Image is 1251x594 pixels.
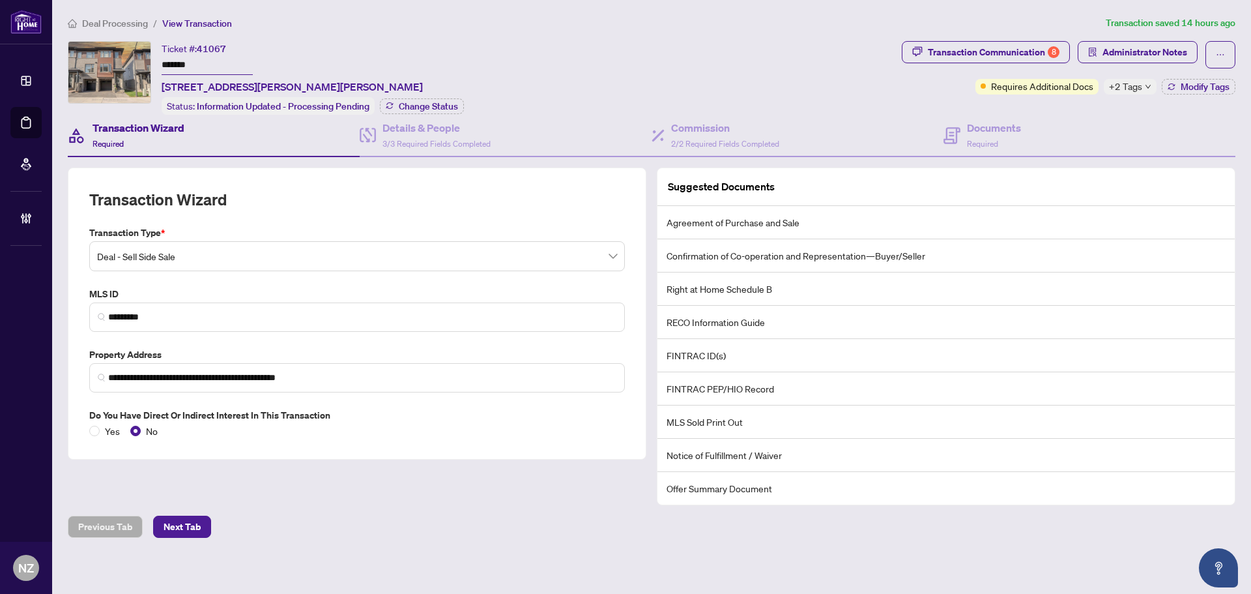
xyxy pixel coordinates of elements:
span: solution [1088,48,1097,57]
span: Deal - Sell Side Sale [97,244,617,269]
span: Change Status [399,102,458,111]
button: Modify Tags [1162,79,1235,95]
img: search_icon [98,313,106,321]
span: Yes [100,424,125,438]
li: / [153,16,157,31]
span: 41067 [197,43,226,55]
span: +2 Tags [1109,79,1142,94]
label: MLS ID [89,287,625,301]
span: Administrator Notes [1102,42,1187,63]
article: Suggested Documents [668,179,775,195]
button: Change Status [380,98,464,114]
span: 2/2 Required Fields Completed [671,139,779,149]
h4: Documents [967,120,1021,136]
h4: Details & People [382,120,491,136]
label: Transaction Type [89,226,625,240]
button: Open asap [1199,548,1238,587]
button: Previous Tab [68,516,143,538]
span: NZ [18,559,34,577]
li: Notice of Fulfillment / Waiver [657,439,1235,472]
li: RECO Information Guide [657,306,1235,339]
h4: Commission [671,120,779,136]
span: 3/3 Required Fields Completed [382,139,491,149]
button: Administrator Notes [1078,41,1198,63]
li: MLS Sold Print Out [657,406,1235,439]
li: Confirmation of Co-operation and Representation—Buyer/Seller [657,239,1235,273]
span: View Transaction [162,18,232,29]
span: Required [967,139,998,149]
div: Ticket #: [162,41,226,56]
img: logo [10,10,42,34]
button: Transaction Communication8 [902,41,1070,63]
img: search_icon [98,374,106,381]
span: Next Tab [164,516,201,537]
span: Required [93,139,124,149]
span: Information Updated - Processing Pending [197,100,369,112]
li: FINTRAC PEP/HIO Record [657,372,1235,406]
div: 8 [1048,46,1059,58]
li: Right at Home Schedule B [657,273,1235,306]
h2: Transaction Wizard [89,189,227,210]
div: Transaction Communication [928,42,1059,63]
h4: Transaction Wizard [93,120,184,136]
span: Deal Processing [82,18,148,29]
label: Property Address [89,348,625,362]
article: Transaction saved 14 hours ago [1106,16,1235,31]
li: Agreement of Purchase and Sale [657,206,1235,239]
span: Modify Tags [1181,82,1229,91]
span: Requires Additional Docs [991,79,1093,93]
li: Offer Summary Document [657,472,1235,505]
span: ellipsis [1216,50,1225,59]
li: FINTRAC ID(s) [657,339,1235,372]
button: Next Tab [153,516,211,538]
span: [STREET_ADDRESS][PERSON_NAME][PERSON_NAME] [162,79,423,95]
img: IMG-X12235772_1.jpg [68,42,151,103]
span: No [141,424,163,438]
div: Status: [162,97,375,115]
span: home [68,19,77,28]
label: Do you have direct or indirect interest in this transaction [89,408,625,423]
span: down [1145,83,1151,90]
